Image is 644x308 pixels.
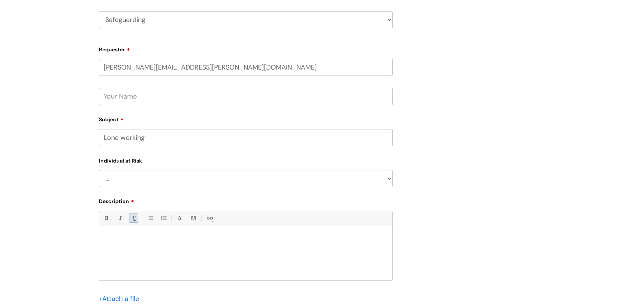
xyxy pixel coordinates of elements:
a: • Unordered List (Ctrl-Shift-7) [145,214,154,223]
a: Font Color [175,214,184,223]
a: Link [205,214,214,223]
label: Individual at Risk [99,156,393,164]
input: Your Name [99,88,393,105]
a: Back Color [189,214,198,223]
a: 1. Ordered List (Ctrl-Shift-8) [159,214,168,223]
a: Bold (Ctrl-B) [102,214,111,223]
a: Underline(Ctrl-U) [129,214,138,223]
label: Requester [99,44,393,53]
label: Description [99,196,393,205]
div: Attach a file [99,293,144,305]
a: Italic (Ctrl-I) [115,214,125,223]
label: Subject [99,114,393,123]
input: Email [99,59,393,76]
